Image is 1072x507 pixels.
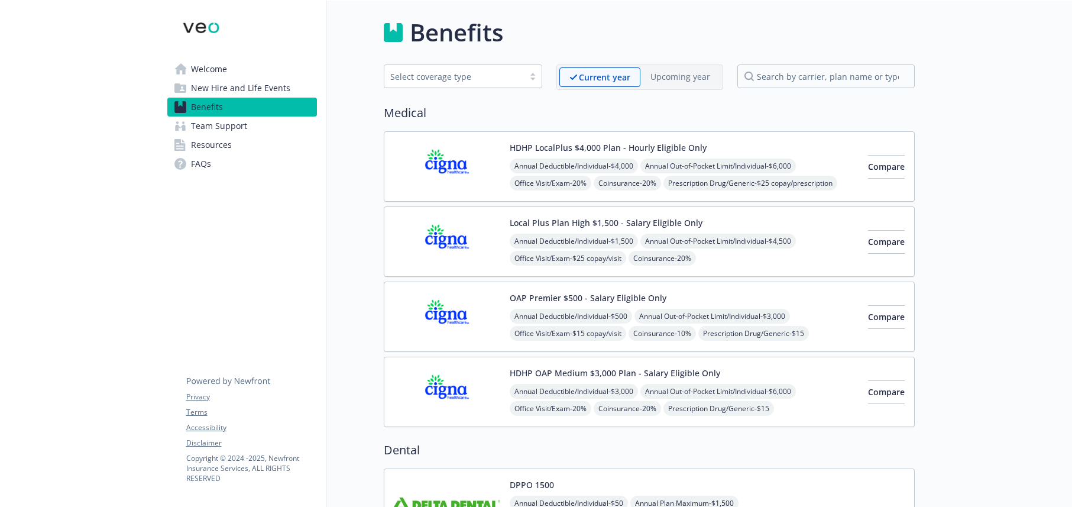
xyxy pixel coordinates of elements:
a: Terms [186,407,316,418]
img: CIGNA carrier logo [394,217,500,267]
span: Annual Deductible/Individual - $500 [510,309,632,324]
a: Welcome [167,60,317,79]
span: Annual Out-of-Pocket Limit/Individual - $4,500 [640,234,796,248]
span: FAQs [191,154,211,173]
span: Annual Deductible/Individual - $4,000 [510,159,638,173]
a: Accessibility [186,422,316,433]
span: Annual Out-of-Pocket Limit/Individual - $6,000 [640,159,796,173]
div: Select coverage type [390,70,518,83]
span: Coinsurance - 20% [594,401,661,416]
a: New Hire and Life Events [167,79,317,98]
button: Compare [868,155,905,179]
button: HDHP OAP Medium $3,000 Plan - Salary Eligible Only [510,367,720,379]
button: Compare [868,380,905,404]
span: Compare [868,386,905,398]
h2: Medical [384,104,915,122]
p: Upcoming year [650,70,710,83]
button: Compare [868,230,905,254]
span: Office Visit/Exam - 20% [510,401,591,416]
span: Welcome [191,60,227,79]
span: Office Visit/Exam - $15 copay/visit [510,326,626,341]
button: HDHP LocalPlus $4,000 Plan - Hourly Eligible Only [510,141,707,154]
span: Prescription Drug/Generic - $15 [663,401,774,416]
button: OAP Premier $500 - Salary Eligible Only [510,292,666,304]
span: Compare [868,311,905,322]
span: Office Visit/Exam - $25 copay/visit [510,251,626,266]
a: FAQs [167,154,317,173]
span: Annual Deductible/Individual - $3,000 [510,384,638,399]
span: Upcoming year [640,67,720,87]
img: CIGNA carrier logo [394,141,500,192]
span: Prescription Drug/Generic - $25 copay/prescription [663,176,837,190]
img: CIGNA carrier logo [394,367,500,417]
img: CIGNA carrier logo [394,292,500,342]
span: Compare [868,161,905,172]
a: Privacy [186,392,316,402]
span: Coinsurance - 10% [629,326,696,341]
span: Team Support [191,117,247,135]
span: Coinsurance - 20% [594,176,661,190]
span: Benefits [191,98,223,117]
span: Resources [191,135,232,154]
p: Current year [579,71,630,83]
button: DPPO 1500 [510,479,554,491]
button: Compare [868,305,905,329]
span: Coinsurance - 20% [629,251,696,266]
h2: Dental [384,441,915,459]
button: Local Plus Plan High $1,500 - Salary Eligible Only [510,217,702,229]
span: Office Visit/Exam - 20% [510,176,591,190]
span: Compare [868,236,905,247]
span: Annual Out-of-Pocket Limit/Individual - $6,000 [640,384,796,399]
a: Team Support [167,117,317,135]
a: Disclaimer [186,438,316,448]
p: Copyright © 2024 - 2025 , Newfront Insurance Services, ALL RIGHTS RESERVED [186,453,316,483]
a: Benefits [167,98,317,117]
h1: Benefits [410,15,503,50]
input: search by carrier, plan name or type [737,64,915,88]
span: Annual Deductible/Individual - $1,500 [510,234,638,248]
span: New Hire and Life Events [191,79,290,98]
span: Annual Out-of-Pocket Limit/Individual - $3,000 [634,309,790,324]
span: Prescription Drug/Generic - $15 [698,326,809,341]
a: Resources [167,135,317,154]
